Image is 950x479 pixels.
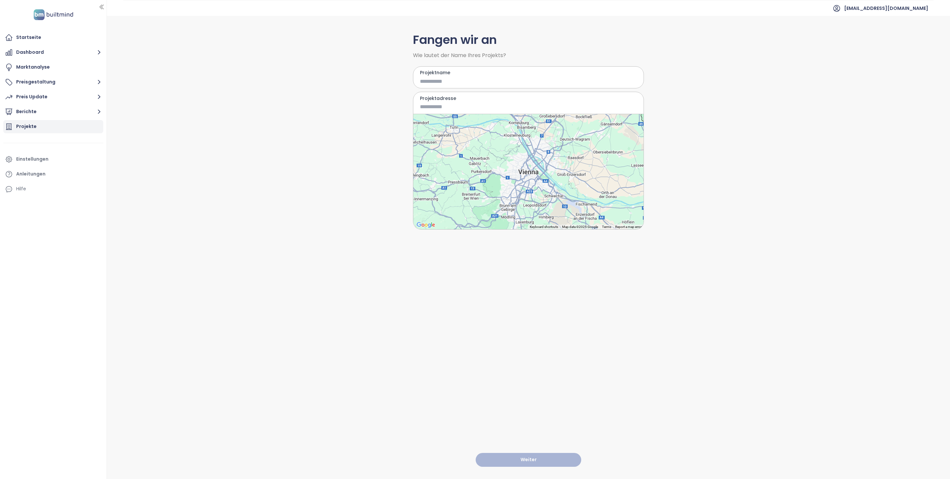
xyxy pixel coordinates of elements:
[415,221,437,229] img: Google
[16,33,41,42] div: Startseite
[420,95,637,102] label: Projektadresse
[530,225,558,229] button: Keyboard shortcuts
[415,221,437,229] a: Open this area in Google Maps (opens a new window)
[32,8,75,21] img: logo
[413,31,644,49] h1: Fangen wir an
[3,61,103,74] a: Marktanalyse
[413,53,644,58] span: Wie lautet der Name Ihres Projekts?
[3,105,103,118] button: Berichte
[16,185,26,193] div: Hilfe
[16,155,48,163] div: Einstellungen
[615,225,642,229] a: Report a map error
[3,90,103,104] button: Preis Update
[3,76,103,89] button: Preisgestaltung
[476,453,581,467] button: Weiter
[16,122,37,131] div: Projekte
[562,225,598,229] span: Map data ©2025 Google
[16,170,46,178] div: Anleitungen
[3,168,103,181] a: Anleitungen
[3,31,103,44] a: Startseite
[602,225,611,229] a: Terms (opens in new tab)
[3,182,103,196] div: Hilfe
[3,153,103,166] a: Einstellungen
[420,69,637,76] label: Projektname
[16,93,47,101] div: Preis Update
[3,46,103,59] button: Dashboard
[844,0,928,16] span: [EMAIL_ADDRESS][DOMAIN_NAME]
[3,120,103,133] a: Projekte
[16,63,50,71] div: Marktanalyse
